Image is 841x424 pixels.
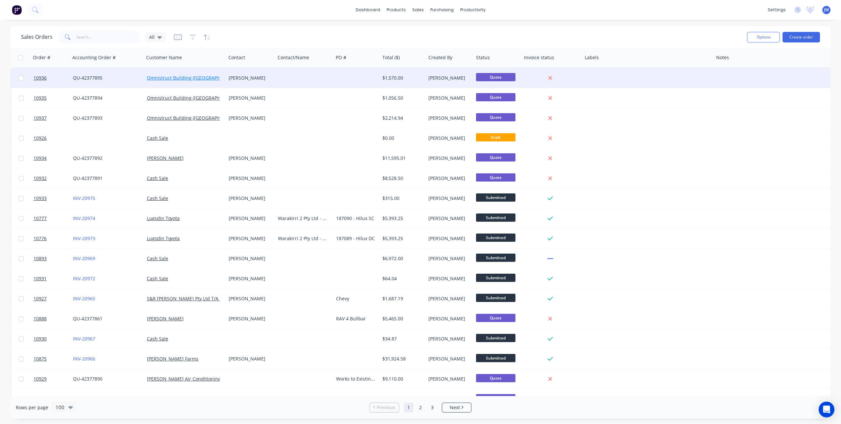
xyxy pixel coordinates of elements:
div: $315.00 [382,195,421,202]
a: Cash Sale [147,135,168,141]
a: INV-20967 [73,336,95,342]
div: $64.04 [382,275,421,282]
span: 10930 [34,336,47,342]
div: [PERSON_NAME] [428,376,469,382]
div: Warakirri 2 Pty Ltd - [PERSON_NAME] [278,215,328,222]
span: Quote [476,394,515,402]
a: INV-20969 [73,255,95,262]
span: 10888 [34,315,47,322]
a: INV-20975 [73,195,95,201]
div: [PERSON_NAME] [229,295,270,302]
a: QU-42377861 [73,315,102,322]
a: 10936 [34,68,73,88]
div: Labels [585,54,599,61]
div: 187090 - Hilux SC [336,215,375,222]
a: QU-42377891 [73,175,102,181]
span: Submitted [476,193,515,202]
a: 10934 [34,148,73,168]
span: Quote [476,93,515,101]
div: [PERSON_NAME] [428,315,469,322]
span: Quote [476,374,515,382]
div: [PERSON_NAME] [229,155,270,162]
span: Submitted [476,234,515,242]
div: Total ($) [382,54,400,61]
a: Page 3 [427,403,437,412]
a: Omnistruct Building ([GEOGRAPHIC_DATA]) PTY LTD [147,75,260,81]
div: Status [476,54,490,61]
a: 10937 [34,108,73,128]
span: Quote [476,173,515,182]
div: $6,972.00 [382,255,421,262]
div: Open Intercom Messenger [819,402,834,417]
span: 10927 [34,295,47,302]
a: 10776 [34,229,73,248]
div: [PERSON_NAME] [428,336,469,342]
a: 10888 [34,309,73,329]
span: Submitted [476,213,515,222]
div: $5,465.00 [382,315,421,322]
div: [PERSON_NAME] [229,175,270,182]
div: Warakirri 2 Pty Ltd - [PERSON_NAME] [278,235,328,242]
button: Options [747,32,780,42]
div: [PERSON_NAME] [229,255,270,262]
a: INV-20972 [73,275,95,282]
div: [PERSON_NAME] [428,295,469,302]
div: 187089 - Hilux DC [336,235,375,242]
div: productivity [457,5,489,15]
a: INV-20965 [73,295,95,302]
span: Submitted [476,354,515,362]
span: 10928 [34,396,47,402]
span: All [149,34,155,40]
div: [PERSON_NAME] [229,195,270,202]
div: sales [409,5,427,15]
a: QU-42377890 [73,376,102,382]
div: [PERSON_NAME] [428,135,469,141]
a: Page 1 is your current page [404,403,414,412]
span: Submitted [476,294,515,302]
span: JM [824,7,829,13]
div: $5,393.25 [382,215,421,222]
div: [PERSON_NAME] [229,75,270,81]
a: Cash Sale [147,255,168,262]
a: dashboard [352,5,383,15]
span: 10937 [34,115,47,121]
a: S&R [PERSON_NAME] Pty Ltd T/A The White Ant Specialists [147,295,276,302]
div: $11,595.01 [382,155,421,162]
span: 10936 [34,75,47,81]
div: [PERSON_NAME] [428,75,469,81]
div: [PERSON_NAME] [428,396,469,402]
a: 10932 [34,168,73,188]
a: Omnistruct Building ([GEOGRAPHIC_DATA]) PTY LTD [147,115,260,121]
span: 10934 [34,155,47,162]
span: Draft [476,133,515,141]
a: 10931 [34,269,73,288]
div: [PERSON_NAME] [229,95,270,101]
div: Contact/Name [278,54,309,61]
a: 10935 [34,88,73,108]
div: [PERSON_NAME] [428,356,469,362]
a: Previous page [370,404,399,411]
span: Rows per page [16,404,48,411]
a: 10930 [34,329,73,349]
a: 10929 [34,369,73,389]
a: [PERSON_NAME] Air Conditioning [147,376,221,382]
div: [PERSON_NAME] [229,315,270,322]
span: Submitted [476,334,515,342]
div: PO # [336,54,346,61]
a: [PERSON_NAME] [147,155,184,161]
a: 10933 [34,188,73,208]
a: INV-20973 [73,235,95,241]
img: Factory [12,5,22,15]
div: [PERSON_NAME] [428,155,469,162]
ul: Pagination [367,403,474,412]
a: Omnistruct Building ([GEOGRAPHIC_DATA]) PTY LTD [147,95,260,101]
a: Page 2 [416,403,425,412]
a: Cash Sale [147,195,168,201]
span: 10777 [34,215,47,222]
div: [PERSON_NAME] [428,95,469,101]
a: QU-42377894 [73,95,102,101]
div: [PERSON_NAME] [428,175,469,182]
div: [PERSON_NAME] [428,195,469,202]
div: [PERSON_NAME] [428,255,469,262]
div: Chevy [336,295,375,302]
